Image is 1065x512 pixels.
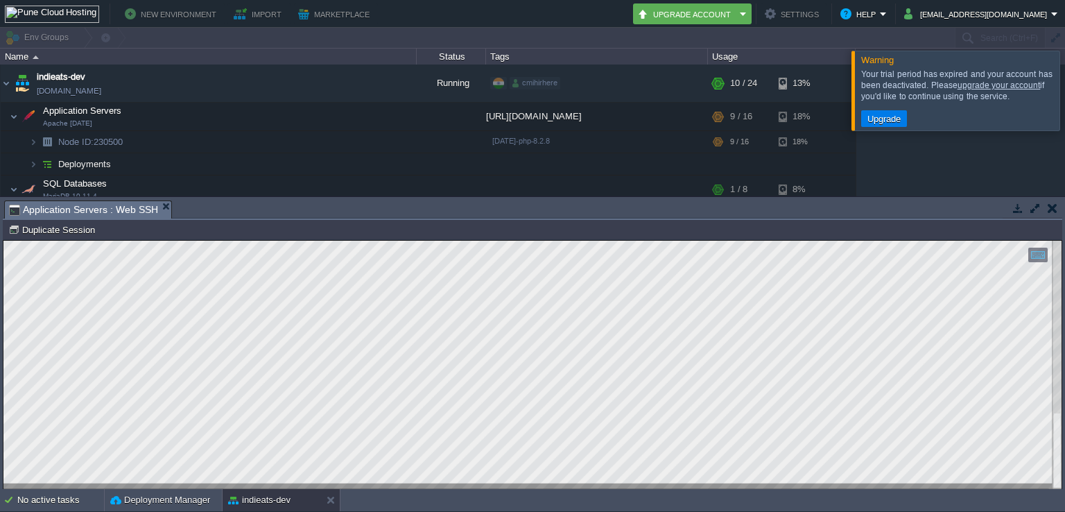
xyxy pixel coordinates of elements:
[730,103,752,130] div: 9 / 16
[904,6,1051,22] button: [EMAIL_ADDRESS][DOMAIN_NAME]
[779,65,824,102] div: 13%
[730,176,747,203] div: 1 / 8
[417,49,485,65] div: Status
[492,137,550,145] span: [DATE]-php-8.2.8
[43,119,92,128] span: Apache [DATE]
[42,105,123,117] span: Application Servers
[417,65,486,102] div: Running
[1,49,416,65] div: Name
[29,153,37,175] img: AMDAwAAAACH5BAEAAAAALAAAAAABAAEAAAICRAEAOw==
[298,6,374,22] button: Marketplace
[510,77,560,89] div: cmihirhere
[37,131,57,153] img: AMDAwAAAACH5BAEAAAAALAAAAAABAAEAAAICRAEAOw==
[234,6,286,22] button: Import
[9,201,158,219] span: Application Servers : Web SSH
[57,136,125,148] span: 230500
[861,55,894,65] span: Warning
[19,176,38,203] img: AMDAwAAAACH5BAEAAAAALAAAAAABAAEAAAICRAEAOw==
[730,65,757,102] div: 10 / 24
[228,493,291,507] button: indieats-dev
[765,6,823,22] button: Settings
[487,49,707,65] div: Tags
[33,56,39,59] img: AMDAwAAAACH5BAEAAAAALAAAAAABAAEAAAICRAEAOw==
[637,6,736,22] button: Upgrade Account
[863,112,905,125] button: Upgrade
[37,84,101,98] a: [DOMAIN_NAME]
[10,176,18,203] img: AMDAwAAAACH5BAEAAAAALAAAAAABAAEAAAICRAEAOw==
[486,103,708,130] div: [URL][DOMAIN_NAME]
[840,6,880,22] button: Help
[42,178,109,189] a: SQL DatabasesMariaDB 10.11.4
[5,6,99,23] img: Pune Cloud Hosting
[861,69,1056,102] div: Your trial period has expired and your account has been deactivated. Please if you'd like to cont...
[29,131,37,153] img: AMDAwAAAACH5BAEAAAAALAAAAAABAAEAAAICRAEAOw==
[12,65,32,102] img: AMDAwAAAACH5BAEAAAAALAAAAAABAAEAAAICRAEAOw==
[709,49,855,65] div: Usage
[1,65,12,102] img: AMDAwAAAACH5BAEAAAAALAAAAAABAAEAAAICRAEAOw==
[110,493,210,507] button: Deployment Manager
[43,192,97,200] span: MariaDB 10.11.4
[42,105,123,116] a: Application ServersApache [DATE]
[37,153,57,175] img: AMDAwAAAACH5BAEAAAAALAAAAAABAAEAAAICRAEAOw==
[58,137,94,147] span: Node ID:
[37,70,85,84] a: indieats-dev
[779,103,824,130] div: 18%
[779,131,824,153] div: 18%
[125,6,220,22] button: New Environment
[42,178,109,189] span: SQL Databases
[10,103,18,130] img: AMDAwAAAACH5BAEAAAAALAAAAAABAAEAAAICRAEAOw==
[57,136,125,148] a: Node ID:230500
[8,223,99,236] button: Duplicate Session
[57,158,113,170] a: Deployments
[17,489,104,511] div: No active tasks
[779,176,824,203] div: 8%
[958,80,1041,90] a: upgrade your account
[19,103,38,130] img: AMDAwAAAACH5BAEAAAAALAAAAAABAAEAAAICRAEAOw==
[730,131,749,153] div: 9 / 16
